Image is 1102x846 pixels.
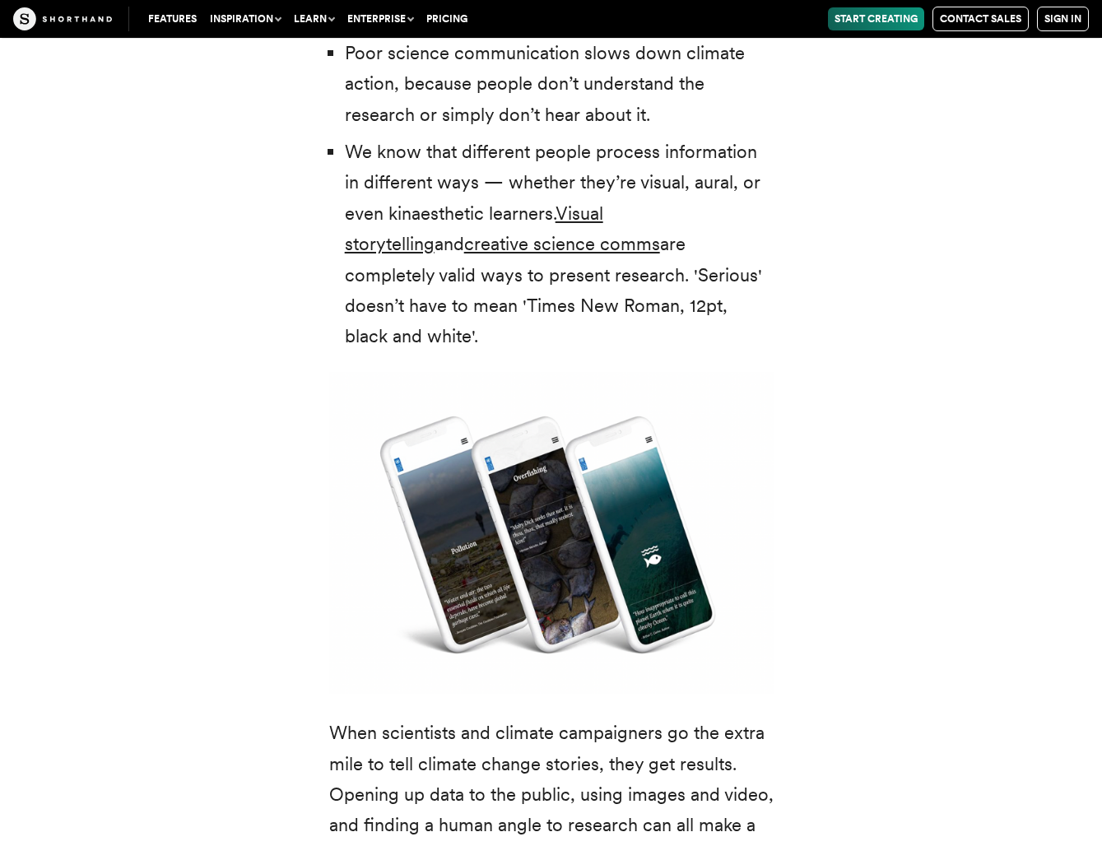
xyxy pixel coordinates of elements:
[13,7,112,30] img: The Craft
[287,7,341,30] button: Learn
[464,233,660,254] a: creative science comms
[329,372,774,694] img: Screenshots from a climate change story from MSC.
[1037,7,1089,31] a: Sign in
[345,38,774,130] li: Poor science communication slows down climate action, because people don’t understand the researc...
[932,7,1029,31] a: Contact Sales
[345,202,603,254] a: Visual storytelling
[203,7,287,30] button: Inspiration
[142,7,203,30] a: Features
[345,137,774,352] li: We know that different people process information in different ways — whether they’re visual, aur...
[828,7,924,30] a: Start Creating
[341,7,420,30] button: Enterprise
[420,7,474,30] a: Pricing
